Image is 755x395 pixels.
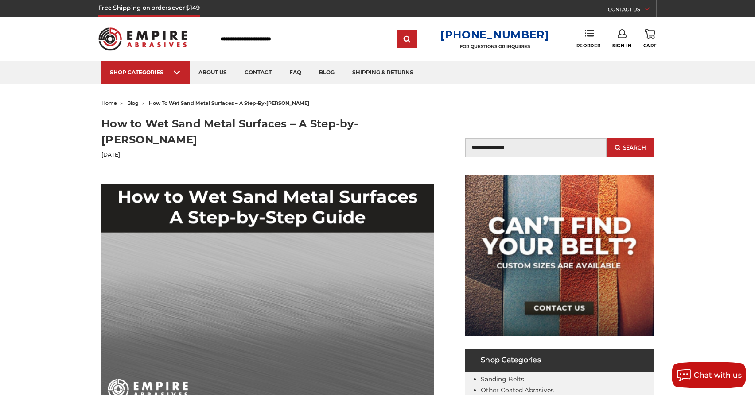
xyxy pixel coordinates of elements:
[481,386,554,394] a: Other Coated Abrasives
[576,29,601,48] a: Reorder
[98,22,187,56] img: Empire Abrasives
[110,69,181,76] div: SHOP CATEGORIES
[343,61,422,84] a: shipping & returns
[149,100,309,106] span: how to wet sand metal surfaces – a step-by-[PERSON_NAME]
[694,371,742,380] span: Chat with us
[398,31,416,48] input: Submit
[190,61,236,84] a: about us
[643,43,657,49] span: Cart
[612,43,631,49] span: Sign In
[440,28,549,41] a: [PHONE_NUMBER]
[481,375,524,383] a: Sanding Belts
[310,61,343,84] a: blog
[280,61,310,84] a: faq
[101,151,377,159] p: [DATE]
[623,145,646,151] span: Search
[576,43,601,49] span: Reorder
[643,29,657,49] a: Cart
[672,362,746,388] button: Chat with us
[440,44,549,50] p: FOR QUESTIONS OR INQUIRIES
[608,4,656,17] a: CONTACT US
[465,175,654,336] img: promo banner for custom belts.
[465,349,654,372] h4: Shop Categories
[236,61,280,84] a: contact
[607,138,654,157] button: Search
[101,100,117,106] a: home
[101,116,377,148] h1: How to Wet Sand Metal Surfaces – A Step-by-[PERSON_NAME]
[127,100,139,106] a: blog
